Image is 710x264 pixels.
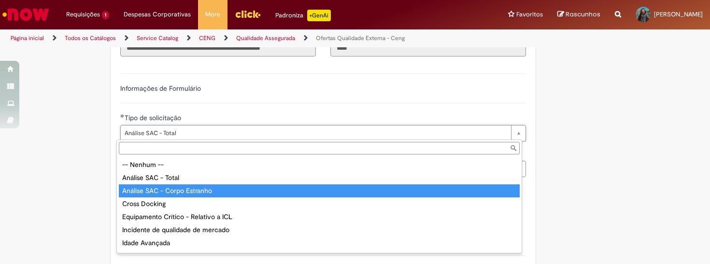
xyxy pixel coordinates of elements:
[117,156,522,253] ul: Tipo de solicitação
[119,171,520,184] div: Análise SAC - Total
[119,236,520,250] div: Idade Avançada
[119,158,520,171] div: -- Nenhum --
[119,223,520,236] div: Incidente de qualidade de mercado
[119,184,520,197] div: Análise SAC - Corpo Estranho
[119,210,520,223] div: Equipamento Crítico - Relativo a ICL
[119,197,520,210] div: Cross Docking
[119,250,520,263] div: Package Appearance / Package Index - CENG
